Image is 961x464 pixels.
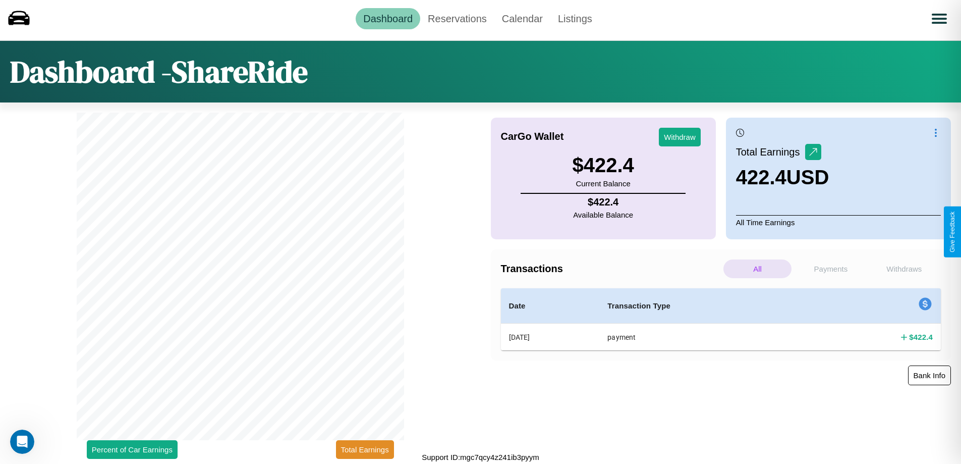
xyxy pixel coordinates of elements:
table: simple table [501,288,941,350]
button: Open menu [925,5,953,33]
a: Dashboard [356,8,420,29]
h4: Transaction Type [607,300,801,312]
button: Bank Info [908,366,951,385]
button: Total Earnings [336,440,394,459]
h4: Transactions [501,263,721,275]
h3: $ 422.4 [572,154,634,177]
button: Withdraw [659,128,701,146]
th: [DATE] [501,324,600,351]
button: Percent of Car Earnings [87,440,178,459]
a: Calendar [494,8,550,29]
p: Withdraws [870,260,938,278]
iframe: Intercom live chat [10,430,34,454]
th: payment [599,324,809,351]
p: Support ID: mgc7qcy4z241ib3pyym [422,450,539,464]
h4: Date [509,300,592,312]
p: All Time Earnings [736,215,941,229]
a: Reservations [420,8,494,29]
div: Give Feedback [949,212,956,252]
p: Total Earnings [736,143,805,161]
h4: $ 422.4 [909,332,933,342]
p: Available Balance [573,208,633,222]
h1: Dashboard - ShareRide [10,51,308,92]
h3: 422.4 USD [736,166,829,189]
p: Current Balance [572,177,634,190]
h4: $ 422.4 [573,196,633,208]
p: Payments [797,260,865,278]
p: All [723,260,792,278]
a: Listings [550,8,600,29]
h4: CarGo Wallet [501,131,564,142]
